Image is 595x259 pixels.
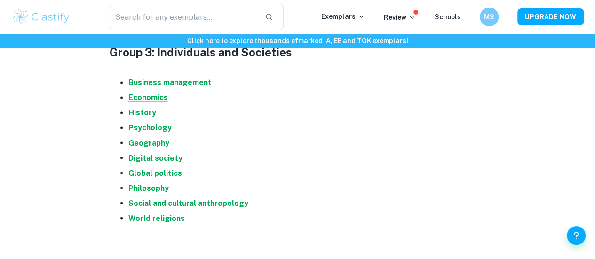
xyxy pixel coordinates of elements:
p: Exemplars [321,11,365,22]
a: Digital society [128,153,182,162]
a: Economics [128,93,168,102]
a: History [128,108,156,117]
a: Geography [128,138,169,147]
button: UPGRADE NOW [517,8,584,25]
button: Help and Feedback [567,226,586,245]
a: Social and cultural anthropology [128,198,248,207]
img: Clastify logo [11,8,71,26]
a: Global politics [128,168,182,177]
p: Review [384,12,416,23]
button: MS [480,8,499,26]
h3: Group 3: Individuals and Societies [110,44,486,61]
h6: Click here to explore thousands of marked IA, EE and TOK exemplars ! [2,36,593,46]
input: Search for any exemplars... [109,4,257,30]
a: Psychology [128,123,172,132]
h6: MS [484,12,495,22]
a: Business management [128,78,212,87]
a: Schools [435,13,461,21]
a: Philosophy [128,183,169,192]
a: World religions [128,213,185,222]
